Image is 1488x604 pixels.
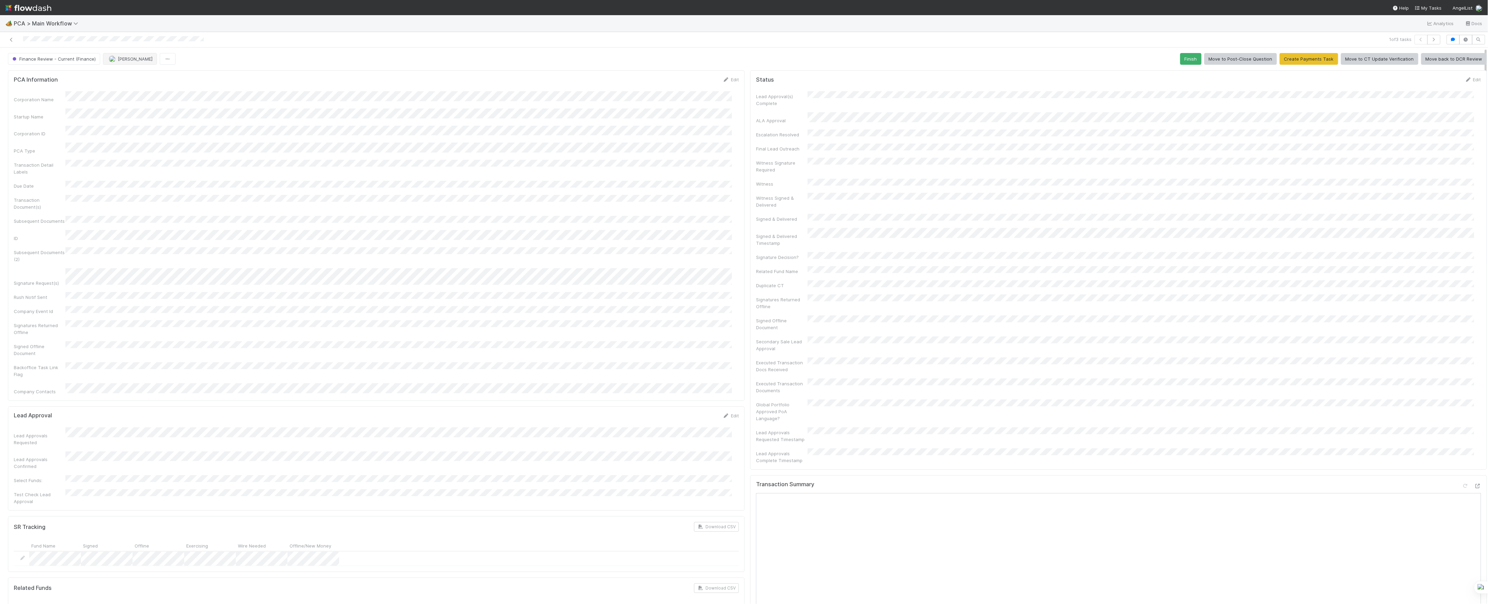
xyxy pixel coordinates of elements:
[184,540,236,551] div: Exercising
[14,412,52,419] h5: Lead Approval
[29,540,81,551] div: Fund Name
[14,432,65,446] div: Lead Approvals Requested
[756,93,808,107] div: Lead Approval(s) Complete
[756,317,808,331] div: Signed Offline Document
[756,254,808,261] div: Signature Decision?
[756,282,808,289] div: Duplicate CT
[14,477,65,484] div: Select Funds:
[236,540,287,551] div: Wire Needed
[14,491,65,505] div: Test Check Lead Approval
[756,145,808,152] div: Final Lead Outreach
[14,235,65,242] div: ID
[1453,5,1473,11] span: AngelList
[1465,77,1481,82] a: Edit
[14,249,65,263] div: Subsequent Documents (2)
[14,218,65,225] div: Subsequent Documents
[756,180,808,187] div: Witness
[14,388,65,395] div: Company Contacts
[723,77,739,82] a: Edit
[14,585,52,592] h5: Related Funds
[756,195,808,208] div: Witness Signed & Delivered
[14,456,65,470] div: Lead Approvals Confirmed
[14,113,65,120] div: Startup Name
[14,524,45,531] h5: SR Tracking
[756,117,808,124] div: ALA Approval
[14,294,65,301] div: Rush Notif Sent
[6,20,12,26] span: 🏕️
[1415,5,1442,11] span: My Tasks
[103,53,157,65] button: [PERSON_NAME]
[756,268,808,275] div: Related Fund Name
[11,56,96,62] span: Finance Review - Current (Finance)
[1180,53,1202,65] button: Finish
[14,20,82,27] span: PCA > Main Workflow
[1341,53,1418,65] button: Move to CT Update Verification
[756,338,808,352] div: Secondary Sale Lead Approval
[6,2,51,14] img: logo-inverted-e16ddd16eac7371096b0.svg
[14,96,65,103] div: Corporation Name
[756,296,808,310] div: Signatures Returned Offline
[14,162,65,175] div: Transaction Detail Labels
[133,540,184,551] div: Offline
[1415,4,1442,11] a: My Tasks
[81,540,133,551] div: Signed
[756,216,808,222] div: Signed & Delivered
[14,322,65,336] div: Signatures Returned Offline
[694,583,739,593] button: Download CSV
[1390,36,1412,43] span: 1 of 3 tasks
[756,429,808,443] div: Lead Approvals Requested Timestamp
[756,159,808,173] div: Witness Signature Required
[756,481,814,488] h5: Transaction Summary
[756,450,808,464] div: Lead Approvals Complete Timestamp
[14,280,65,287] div: Signature Request(s)
[1204,53,1277,65] button: Move to Post-Close Question
[756,76,774,83] h5: Status
[14,76,58,83] h5: PCA Information
[1280,53,1338,65] button: Create Payments Task
[14,308,65,315] div: Company Event Id
[756,401,808,422] div: Global Portfolio Approved PoA Language?
[14,197,65,210] div: Transaction Document(s)
[1476,5,1482,12] img: avatar_b6a6ccf4-6160-40f7-90da-56c3221167ae.png
[1465,19,1482,28] a: Docs
[723,413,739,418] a: Edit
[14,147,65,154] div: PCA Type
[14,183,65,189] div: Due Date
[694,522,739,532] button: Download CSV
[756,233,808,247] div: Signed & Delivered Timestamp
[14,343,65,357] div: Signed Offline Document
[14,364,65,378] div: Backoffice Task Link Flag
[756,380,808,394] div: Executed Transaction Documents
[1427,19,1454,28] a: Analytics
[109,55,116,62] img: avatar_b6a6ccf4-6160-40f7-90da-56c3221167ae.png
[14,130,65,137] div: Corporation ID
[118,56,153,62] span: [PERSON_NAME]
[287,540,339,551] div: Offline/New Money
[1421,53,1487,65] button: Move back to DCR Review
[756,359,808,373] div: Executed Transaction Docs Received
[8,53,100,65] button: Finance Review - Current (Finance)
[756,131,808,138] div: Escalation Resolved
[1393,4,1409,11] div: Help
